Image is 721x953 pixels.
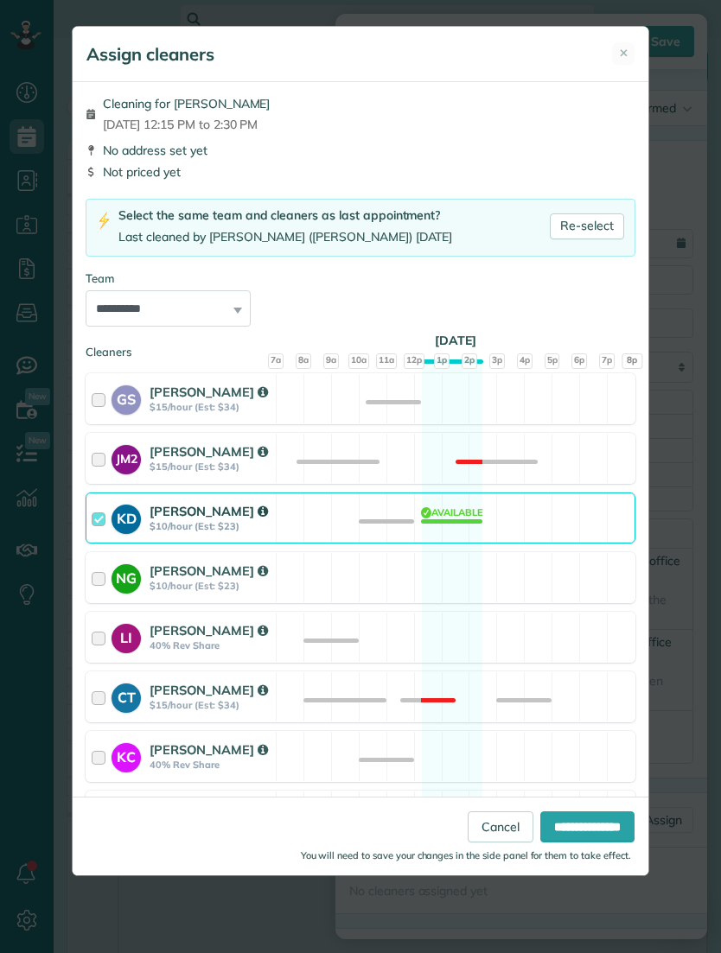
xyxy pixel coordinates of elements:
[150,401,271,413] strong: $15/hour (Est: $34)
[112,624,141,648] strong: LI
[150,503,267,519] strong: [PERSON_NAME]
[550,213,624,239] a: Re-select
[112,505,141,529] strong: KD
[118,228,452,246] div: Last cleaned by [PERSON_NAME] ([PERSON_NAME]) [DATE]
[619,45,628,61] span: ✕
[301,849,631,861] small: You will need to save your changes in the side panel for them to take effect.
[150,741,267,758] strong: [PERSON_NAME]
[112,445,141,468] strong: JM2
[468,811,533,842] a: Cancel
[150,461,271,473] strong: $15/hour (Est: $34)
[150,443,267,460] strong: [PERSON_NAME]
[97,212,112,230] img: lightning-bolt-icon-94e5364df696ac2de96d3a42b8a9ff6ba979493684c50e6bbbcda72601fa0d29.png
[150,759,271,771] strong: 40% Rev Share
[112,743,141,767] strong: KC
[112,385,141,410] strong: GS
[86,163,635,181] div: Not priced yet
[86,344,635,349] div: Cleaners
[103,95,270,112] span: Cleaning for [PERSON_NAME]
[150,622,267,639] strong: [PERSON_NAME]
[150,580,271,592] strong: $10/hour (Est: $23)
[103,116,270,133] span: [DATE] 12:15 PM to 2:30 PM
[150,384,267,400] strong: [PERSON_NAME]
[150,562,267,579] strong: [PERSON_NAME]
[150,682,267,698] strong: [PERSON_NAME]
[118,206,452,225] div: Select the same team and cleaners as last appointment?
[150,639,271,651] strong: 40% Rev Share
[112,564,141,588] strong: NG
[112,683,141,708] strong: CT
[150,520,271,532] strong: $10/hour (Est: $23)
[150,699,271,711] strong: $15/hour (Est: $34)
[86,142,635,159] div: No address set yet
[86,270,635,287] div: Team
[86,42,214,67] h5: Assign cleaners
